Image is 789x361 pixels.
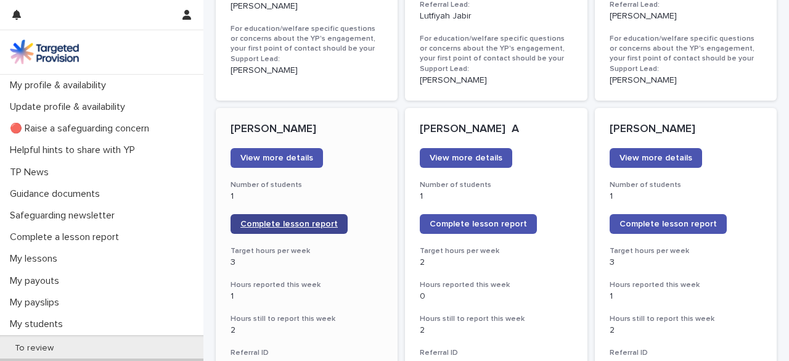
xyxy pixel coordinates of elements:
h3: Number of students [610,180,762,190]
p: Complete a lesson report [5,231,129,243]
p: 3 [231,257,383,268]
span: Complete lesson report [619,220,717,228]
h3: Referral ID [610,348,762,358]
h3: Target hours per week [420,246,572,256]
h3: Hours still to report this week [231,314,383,324]
p: Lutfiyah Jabir [420,11,572,22]
h3: For education/welfare specific questions or concerns about the YP's engagement, your first point ... [420,34,572,74]
span: Complete lesson report [240,220,338,228]
a: View more details [610,148,702,168]
p: My students [5,318,73,330]
p: 1 [610,191,762,202]
a: View more details [231,148,323,168]
span: Complete lesson report [430,220,527,228]
a: Complete lesson report [610,214,727,234]
a: View more details [420,148,512,168]
p: Helpful hints to share with YP [5,144,145,156]
p: Safeguarding newsletter [5,210,125,222]
a: Complete lesson report [231,214,348,234]
span: View more details [240,154,313,162]
h3: For education/welfare specific questions or concerns about the YP's engagement, your first point ... [231,24,383,64]
img: M5nRWzHhSzIhMunXDL62 [10,39,79,64]
p: 3 [610,257,762,268]
p: 2 [610,325,762,336]
p: [PERSON_NAME] [610,75,762,86]
p: 0 [420,291,572,302]
p: My lessons [5,253,67,265]
a: Complete lesson report [420,214,537,234]
span: View more details [430,154,502,162]
p: [PERSON_NAME] [610,11,762,22]
p: 1 [231,191,383,202]
h3: Hours still to report this week [610,314,762,324]
p: [PERSON_NAME] [231,65,383,76]
p: 1 [610,291,762,302]
p: TP News [5,167,59,178]
p: My payouts [5,275,69,287]
h3: Referral ID [420,348,572,358]
p: 🔴 Raise a safeguarding concern [5,123,159,135]
span: View more details [619,154,692,162]
p: [PERSON_NAME] [610,123,762,136]
h3: Number of students [420,180,572,190]
p: 2 [420,257,572,268]
p: 2 [420,325,572,336]
h3: Hours still to report this week [420,314,572,324]
h3: Target hours per week [231,246,383,256]
p: [PERSON_NAME] [231,123,383,136]
p: My profile & availability [5,80,116,91]
h3: Target hours per week [610,246,762,256]
p: Guidance documents [5,188,110,200]
p: My payslips [5,297,69,309]
p: 1 [420,191,572,202]
h3: Referral ID [231,348,383,358]
h3: Hours reported this week [420,280,572,290]
p: [PERSON_NAME] [231,1,383,12]
h3: Number of students [231,180,383,190]
p: To review [5,343,63,354]
p: 2 [231,325,383,336]
p: [PERSON_NAME] [420,75,572,86]
p: 1 [231,291,383,302]
h3: For education/welfare specific questions or concerns about the YP's engagement, your first point ... [610,34,762,74]
h3: Hours reported this week [610,280,762,290]
p: [PERSON_NAME] A [420,123,572,136]
p: Update profile & availability [5,101,135,113]
h3: Hours reported this week [231,280,383,290]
